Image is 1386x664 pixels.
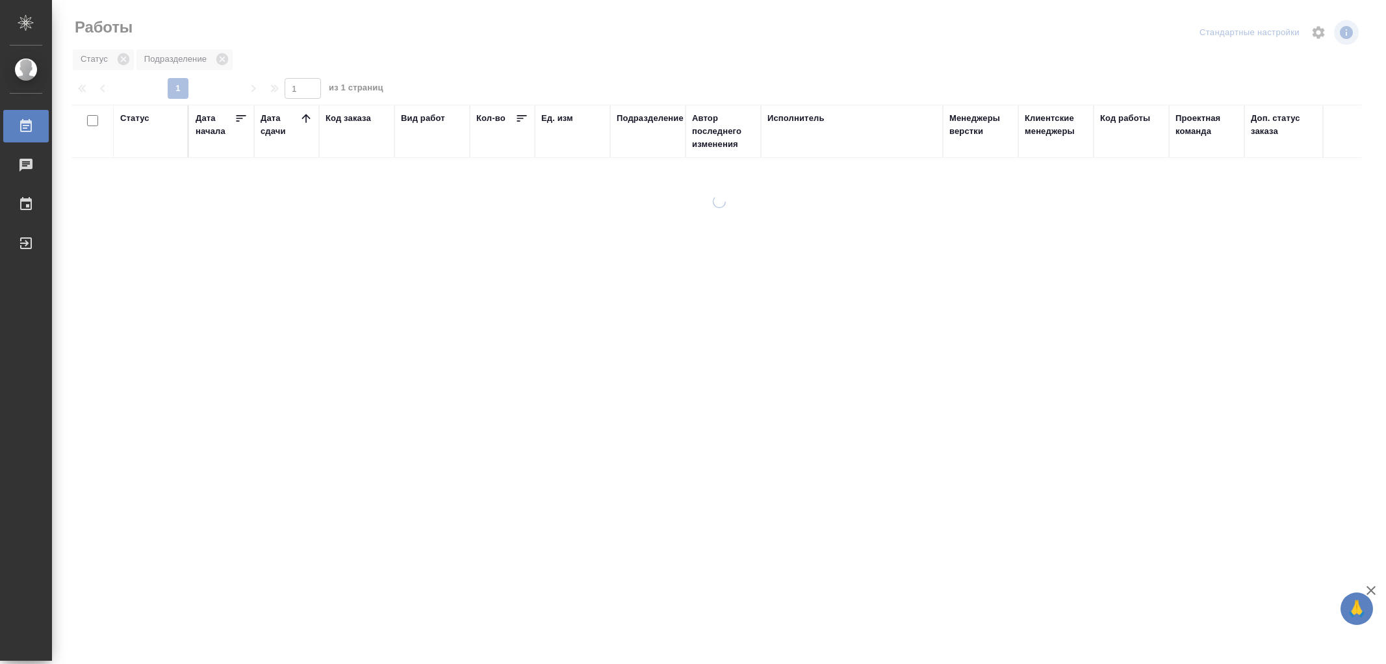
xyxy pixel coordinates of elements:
div: Кол-во [476,112,506,125]
button: 🙏 [1341,592,1373,625]
div: Код заказа [326,112,371,125]
div: Исполнитель [767,112,825,125]
div: Дата сдачи [261,112,300,138]
div: Доп. статус заказа [1251,112,1319,138]
div: Дата начала [196,112,235,138]
div: Вид работ [401,112,445,125]
div: Подразделение [617,112,684,125]
div: Клиентские менеджеры [1025,112,1087,138]
div: Статус [120,112,149,125]
div: Код работы [1100,112,1150,125]
div: Менеджеры верстки [949,112,1012,138]
div: Проектная команда [1175,112,1238,138]
span: 🙏 [1346,595,1368,622]
div: Ед. изм [541,112,573,125]
div: Автор последнего изменения [692,112,754,151]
